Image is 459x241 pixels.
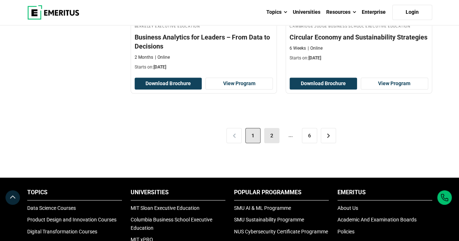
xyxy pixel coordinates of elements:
a: View Program [361,78,428,90]
p: Online [155,54,170,61]
p: Starts on: [135,64,273,70]
a: About Us [337,205,358,211]
a: NUS Cybersecurity Certificate Programme [234,229,328,234]
h4: Cambridge Judge Business School Executive Education [290,23,428,29]
a: Policies [337,229,355,234]
button: Download Brochure [135,78,202,90]
a: Academic And Examination Boards [337,217,417,223]
span: [DATE] [308,55,321,61]
span: ... [283,128,298,143]
a: > [321,128,336,143]
p: 2 Months [135,54,153,61]
a: 2 [264,128,279,143]
a: Columbia Business School Executive Education [131,217,212,230]
a: SMU Sustainability Programme [234,217,304,223]
p: 6 Weeks [290,45,306,51]
a: Data Science Courses [27,205,76,211]
span: 1 [245,128,261,143]
a: MIT Sloan Executive Education [131,205,200,211]
span: [DATE] [153,65,166,70]
a: Digital Transformation Courses [27,229,97,234]
h4: Circular Economy and Sustainability Strategies [290,33,428,42]
a: SMU AI & ML Programme [234,205,291,211]
p: Starts on: [290,55,428,61]
h4: Berkeley Executive Education [135,23,273,29]
a: 6 [302,128,317,143]
button: Download Brochure [290,78,357,90]
a: Login [392,5,432,20]
a: Product Design and Innovation Courses [27,217,116,223]
h4: Business Analytics for Leaders – From Data to Decisions [135,33,273,51]
a: View Program [205,78,273,90]
p: Online [308,45,323,51]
